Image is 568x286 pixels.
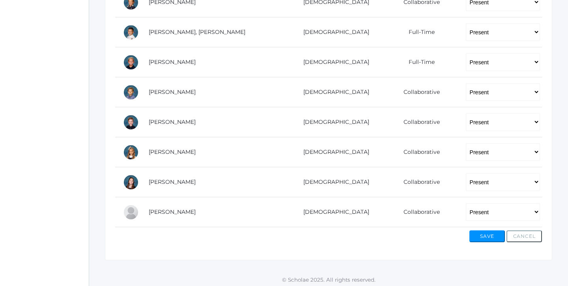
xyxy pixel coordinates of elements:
[287,167,379,197] td: [DEMOGRAPHIC_DATA]
[149,178,196,185] a: [PERSON_NAME]
[149,118,196,125] a: [PERSON_NAME]
[379,167,458,197] td: Collaborative
[123,24,139,40] div: Cooper Reyes
[149,28,245,36] a: [PERSON_NAME], [PERSON_NAME]
[89,276,568,284] p: © Scholae 2025. All rights reserved.
[123,204,139,220] div: Mary Wallock
[123,54,139,70] div: Brooks Roberts
[149,88,196,95] a: [PERSON_NAME]
[287,197,379,227] td: [DEMOGRAPHIC_DATA]
[149,58,196,65] a: [PERSON_NAME]
[469,230,505,242] button: Save
[123,84,139,100] div: Noah Smith
[149,148,196,155] a: [PERSON_NAME]
[149,208,196,215] a: [PERSON_NAME]
[379,197,458,227] td: Collaborative
[123,174,139,190] div: Remmie Tourje
[123,114,139,130] div: Theodore Smith
[379,47,458,77] td: Full-Time
[287,77,379,107] td: [DEMOGRAPHIC_DATA]
[287,47,379,77] td: [DEMOGRAPHIC_DATA]
[123,144,139,160] div: Faye Thompson
[287,17,379,47] td: [DEMOGRAPHIC_DATA]
[379,137,458,167] td: Collaborative
[379,77,458,107] td: Collaborative
[287,137,379,167] td: [DEMOGRAPHIC_DATA]
[379,17,458,47] td: Full-Time
[287,107,379,137] td: [DEMOGRAPHIC_DATA]
[379,107,458,137] td: Collaborative
[506,230,542,242] button: Cancel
